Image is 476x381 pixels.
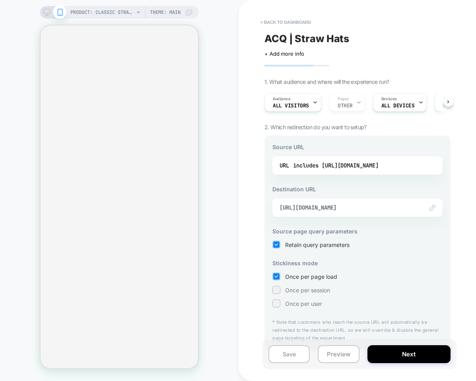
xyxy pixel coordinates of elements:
span: PRODUCT: Classic Straw Hat [all hats 20 off] [70,6,134,19]
span: ACQ | Straw Hats [264,33,349,45]
span: Devices [381,96,397,102]
div: URL [280,159,435,171]
h3: Source page query parameters [272,228,443,235]
span: + Add more info [264,51,304,57]
span: ALL DEVICES [381,103,414,109]
h3: Stickiness mode [272,260,443,266]
span: All Visitors [273,103,309,109]
span: Retain query parameters [285,241,350,248]
span: Theme: MAIN [150,6,181,19]
div: includes [URL][DOMAIN_NAME] [293,159,379,171]
span: 2. Which redirection do you want to setup? [264,124,367,130]
img: edit [429,205,435,211]
h3: Destination URL [272,186,443,192]
span: Page Load [443,103,470,109]
span: Once per page load [285,273,337,280]
h3: Source URL [272,144,443,150]
p: * Note that customers who reach the source URL will automatically be redirected to the destinatio... [272,319,443,342]
span: Audience [273,96,291,102]
button: Save [268,345,310,363]
span: Trigger [443,96,459,102]
button: Next [367,345,451,363]
span: Once per session [285,287,330,294]
span: [URL][DOMAIN_NAME] [280,204,416,211]
span: Once per user [285,300,322,307]
button: < back to dashboard [256,16,315,29]
span: 1. What audience and where will the experience run? [264,78,389,85]
button: Preview [318,345,359,363]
